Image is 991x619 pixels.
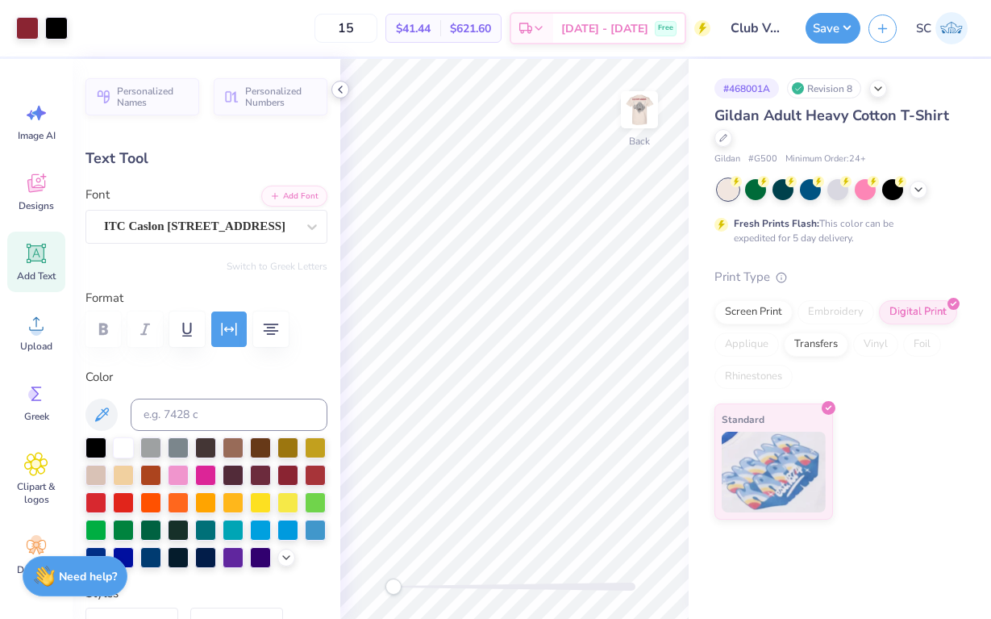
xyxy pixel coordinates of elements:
[714,153,740,166] span: Gildan
[722,432,826,512] img: Standard
[714,106,949,125] span: Gildan Adult Heavy Cotton T-Shirt
[935,12,968,44] img: Sasha Carter
[714,300,793,324] div: Screen Print
[18,129,56,142] span: Image AI
[879,300,957,324] div: Digital Print
[734,217,819,230] strong: Fresh Prints Flash:
[785,153,866,166] span: Minimum Order: 24 +
[748,153,777,166] span: # G500
[19,199,54,212] span: Designs
[714,333,779,357] div: Applique
[623,94,656,126] img: Back
[658,23,673,34] span: Free
[85,368,327,387] label: Color
[714,78,779,98] div: # 468001A
[903,333,941,357] div: Foil
[714,365,793,389] div: Rhinestones
[450,20,491,37] span: $621.60
[131,399,327,431] input: e.g. 7428 c
[385,579,402,595] div: Accessibility label
[85,148,327,169] div: Text Tool
[17,563,56,576] span: Decorate
[629,134,650,148] div: Back
[718,12,797,44] input: Untitled Design
[214,78,327,115] button: Personalized Numbers
[17,270,56,282] span: Add Text
[734,216,932,245] div: This color can be expedited for 5 day delivery.
[396,20,431,37] span: $41.44
[784,333,848,357] div: Transfers
[85,78,199,115] button: Personalized Names
[85,186,110,204] label: Font
[806,13,860,44] button: Save
[853,333,898,357] div: Vinyl
[722,411,764,428] span: Standard
[85,289,327,307] label: Format
[787,78,861,98] div: Revision 8
[117,86,189,108] span: Personalized Names
[314,14,377,43] input: – –
[24,410,49,423] span: Greek
[59,569,117,584] strong: Need help?
[10,480,63,506] span: Clipart & logos
[261,186,327,207] button: Add Font
[245,86,318,108] span: Personalized Numbers
[797,300,874,324] div: Embroidery
[909,12,975,44] a: SC
[561,20,648,37] span: [DATE] - [DATE]
[714,268,959,286] div: Print Type
[227,260,327,273] button: Switch to Greek Letters
[916,19,931,38] span: SC
[20,340,52,353] span: Upload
